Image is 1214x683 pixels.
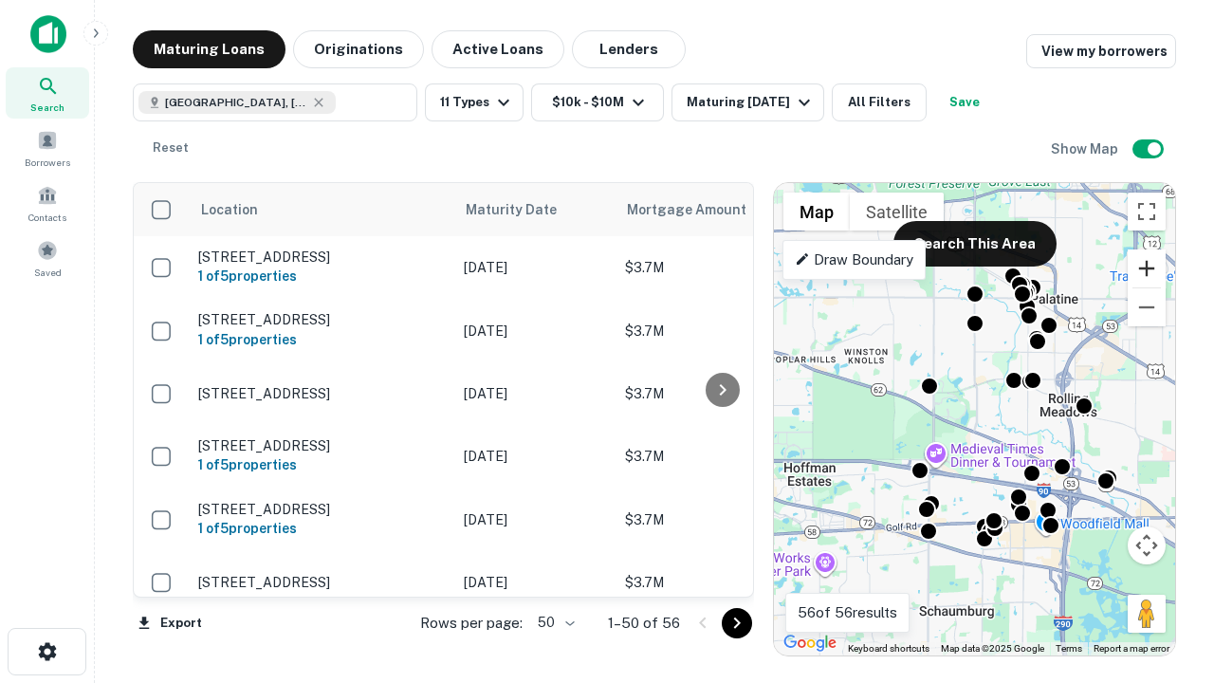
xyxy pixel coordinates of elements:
[432,30,564,68] button: Active Loans
[798,601,897,624] p: 56 of 56 results
[200,198,258,221] span: Location
[464,446,606,467] p: [DATE]
[6,177,89,229] a: Contacts
[671,83,824,121] button: Maturing [DATE]
[625,446,815,467] p: $3.7M
[198,518,445,539] h6: 1 of 5 properties
[464,383,606,404] p: [DATE]
[466,198,581,221] span: Maturity Date
[198,249,445,266] p: [STREET_ADDRESS]
[464,257,606,278] p: [DATE]
[941,643,1044,654] span: Map data ©2025 Google
[934,83,995,121] button: Save your search to get updates of matches that match your search criteria.
[625,321,815,341] p: $3.7M
[1026,34,1176,68] a: View my borrowers
[848,642,929,655] button: Keyboard shortcuts
[425,83,524,121] button: 11 Types
[779,631,841,655] a: Open this area in Google Maps (opens a new window)
[1128,595,1166,633] button: Drag Pegman onto the map to open Street View
[420,612,523,635] p: Rows per page:
[30,15,66,53] img: capitalize-icon.png
[30,100,64,115] span: Search
[28,210,66,225] span: Contacts
[530,609,578,637] div: 50
[832,83,927,121] button: All Filters
[25,155,70,170] span: Borrowers
[198,574,445,591] p: [STREET_ADDRESS]
[1094,643,1169,654] a: Report a map error
[1128,249,1166,287] button: Zoom in
[133,609,207,637] button: Export
[293,30,424,68] button: Originations
[34,265,62,280] span: Saved
[893,221,1057,267] button: Search This Area
[531,83,664,121] button: $10k - $10M
[1128,288,1166,326] button: Zoom out
[616,183,824,236] th: Mortgage Amount
[1119,471,1214,562] iframe: Chat Widget
[6,67,89,119] a: Search
[6,122,89,174] a: Borrowers
[625,509,815,530] p: $3.7M
[454,183,616,236] th: Maturity Date
[625,383,815,404] p: $3.7M
[464,509,606,530] p: [DATE]
[198,454,445,475] h6: 1 of 5 properties
[133,30,285,68] button: Maturing Loans
[1051,138,1121,159] h6: Show Map
[687,91,816,114] div: Maturing [DATE]
[850,193,944,231] button: Show satellite imagery
[779,631,841,655] img: Google
[198,501,445,518] p: [STREET_ADDRESS]
[783,193,850,231] button: Show street map
[198,329,445,350] h6: 1 of 5 properties
[1128,193,1166,231] button: Toggle fullscreen view
[608,612,680,635] p: 1–50 of 56
[774,183,1175,655] div: 0 0
[464,321,606,341] p: [DATE]
[625,572,815,593] p: $3.7M
[198,266,445,286] h6: 1 of 5 properties
[165,94,307,111] span: [GEOGRAPHIC_DATA], [GEOGRAPHIC_DATA]
[464,572,606,593] p: [DATE]
[189,183,454,236] th: Location
[625,257,815,278] p: $3.7M
[627,198,771,221] span: Mortgage Amount
[1056,643,1082,654] a: Terms (opens in new tab)
[6,232,89,284] a: Saved
[795,249,913,271] p: Draw Boundary
[572,30,686,68] button: Lenders
[198,437,445,454] p: [STREET_ADDRESS]
[198,385,445,402] p: [STREET_ADDRESS]
[198,311,445,328] p: [STREET_ADDRESS]
[722,608,752,638] button: Go to next page
[140,129,201,167] button: Reset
